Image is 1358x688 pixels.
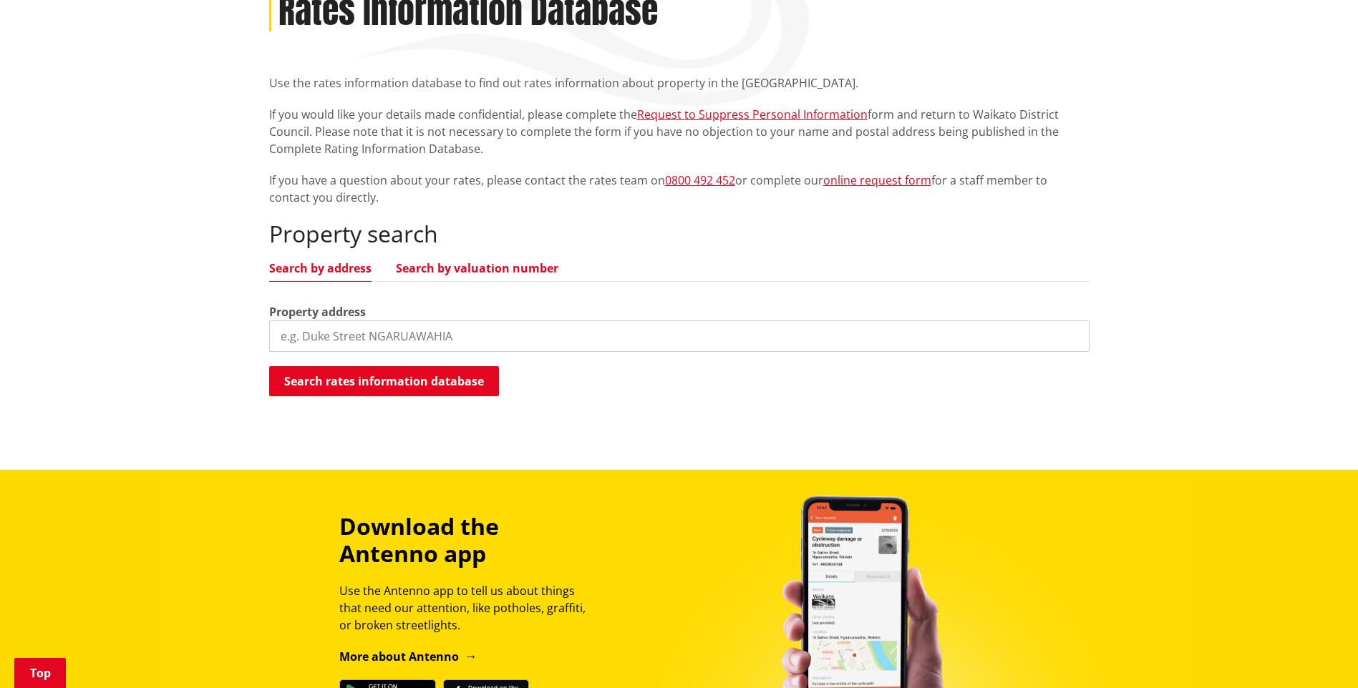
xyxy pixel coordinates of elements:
a: 0800 492 452 [665,172,735,188]
a: Search by valuation number [396,262,558,274]
a: More about Antenno [339,649,477,664]
p: If you have a question about your rates, please contact the rates team on or complete our for a s... [269,172,1090,206]
label: Property address [269,303,366,320]
a: Top [14,658,66,688]
p: Use the rates information database to find out rates information about property in the [GEOGRAPHI... [269,74,1090,92]
input: e.g. Duke Street NGARUAWAHIA [269,320,1090,352]
a: online request form [823,172,931,188]
h3: Download the Antenno app [339,513,598,568]
p: If you would like your details made confidential, please complete the form and return to Waikato ... [269,106,1090,157]
a: Request to Suppress Personal Information [637,107,868,122]
a: Search by address [269,262,372,274]
button: Search rates information database [269,366,499,396]
h2: Property search [269,220,1090,247]
iframe: Messenger Launcher [1292,628,1344,679]
p: Use the Antenno app to tell us about things that need our attention, like potholes, graffiti, or ... [339,582,598,634]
